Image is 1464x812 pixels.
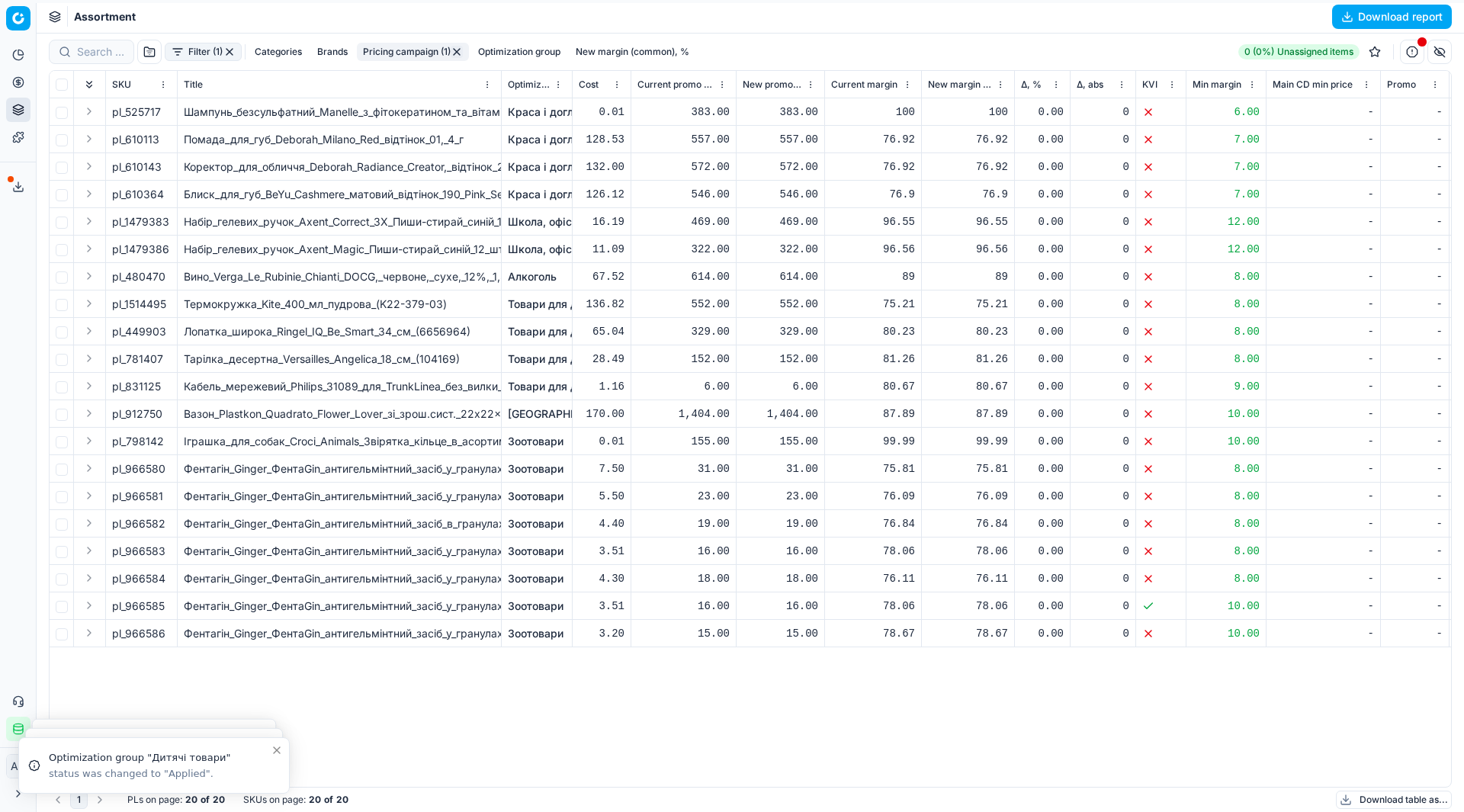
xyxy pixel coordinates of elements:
[831,214,915,229] div: 96.55
[1387,489,1443,504] div: -
[6,754,30,778] button: АП
[1021,297,1064,312] div: 0.00
[112,324,166,339] span: pl_449903
[637,406,730,422] div: 1,404.00
[1077,187,1129,202] div: 0
[80,185,98,203] button: Expand
[1193,351,1260,367] div: 8.00
[112,214,169,229] span: pl_1479383
[637,461,730,477] div: 31.00
[508,379,598,394] a: Товари для дому
[184,324,495,339] div: Лопатка_широка_Ringel_IQ_Be_Smart_34_см_(6656964)
[928,599,1008,614] div: 78.06
[831,351,915,367] div: 81.26
[508,626,563,641] a: Зоотовари
[1387,379,1443,394] div: -
[184,214,495,229] div: Набір_гелевих_ручок_Axent_Correct_3Х_Пиши-стирай_синій_12_шт._(AG1122-02-A)
[831,461,915,477] div: 75.81
[743,434,818,449] div: 155.00
[336,794,348,806] strong: 20
[1273,324,1374,339] div: -
[928,379,1008,394] div: 80.67
[1387,461,1443,477] div: -
[112,132,159,147] span: pl_610113
[928,544,1008,559] div: 78.06
[80,486,98,505] button: Expand
[637,379,730,394] div: 6.00
[743,406,818,422] div: 1,404.00
[184,242,495,257] div: Набір_гелевих_ручок_Axent_Magic_Пиши-стирай_синій_12_шт._(AG1123-02-A)
[508,434,563,449] a: Зоотовари
[112,544,165,559] span: pl_966583
[637,599,730,614] div: 16.00
[743,324,818,339] div: 329.00
[831,187,915,202] div: 76.9
[1021,324,1064,339] div: 0.00
[80,267,98,285] button: Expand
[1193,434,1260,449] div: 10.00
[1021,406,1064,422] div: 0.00
[184,269,495,284] div: Вино_Verga_Le_Rubinie_Chianti_DOCG,_червоне,_сухе,_12%,_1,5_л_(ALR6151)
[743,269,818,284] div: 614.00
[184,461,495,477] div: Фентагін_Ginger_ФентаGin_антигельмінтний_засіб_у_гранулах_для_собак_1_гранула_на_60_кг_(34742)
[80,157,98,175] button: Expand
[112,351,163,367] span: pl_781407
[1273,434,1374,449] div: -
[1273,159,1374,175] div: -
[165,43,242,61] button: Filter (1)
[184,516,495,531] div: Фентагін_Ginger_ФентаGin_антигельмінтний_засіб_в_гранулах_для_собак_1_гранула_на_20_кг_(34740)
[508,297,598,312] a: Товари для дому
[1273,461,1374,477] div: -
[508,242,618,257] a: Школа, офіс та книги
[831,324,915,339] div: 80.23
[928,434,1008,449] div: 99.99
[1021,269,1064,284] div: 0.00
[1077,351,1129,367] div: 0
[579,132,624,147] div: 128.53
[1193,461,1260,477] div: 8.00
[831,132,915,147] div: 76.92
[1387,187,1443,202] div: -
[579,187,624,202] div: 126.12
[831,79,897,91] span: Current margin
[831,434,915,449] div: 99.99
[637,351,730,367] div: 152.00
[743,544,818,559] div: 16.00
[1387,104,1443,120] div: -
[637,324,730,339] div: 329.00
[1021,132,1064,147] div: 0.00
[928,571,1008,586] div: 76.11
[1387,434,1443,449] div: -
[1077,434,1129,449] div: 0
[70,791,88,809] button: 1
[579,434,624,449] div: 0.01
[1273,571,1374,586] div: -
[80,130,98,148] button: Expand
[80,404,98,422] button: Expand
[637,242,730,257] div: 322.00
[1021,489,1064,504] div: 0.00
[1077,269,1129,284] div: 0
[1273,379,1374,394] div: -
[637,132,730,147] div: 557.00
[184,132,495,147] div: Помада_для_губ_Deborah_Milano_Red_відтінок_01,_4_г
[80,349,98,367] button: Expand
[472,43,567,61] button: Optimization group
[1193,132,1260,147] div: 7.00
[579,79,599,91] span: Cost
[637,159,730,175] div: 572.00
[1193,297,1260,312] div: 8.00
[1021,461,1064,477] div: 0.00
[508,489,563,504] a: Зоотовари
[579,544,624,559] div: 3.51
[508,79,551,91] span: Optimization group
[184,297,495,312] div: Термокружка_Kite_400_мл_пудрова_(K22-379-03)
[112,104,161,120] span: pl_525717
[743,79,803,91] span: New promo price
[80,322,98,340] button: Expand
[80,541,98,560] button: Expand
[579,297,624,312] div: 136.82
[1387,297,1443,312] div: -
[80,596,98,615] button: Expand
[112,297,166,312] span: pl_1514495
